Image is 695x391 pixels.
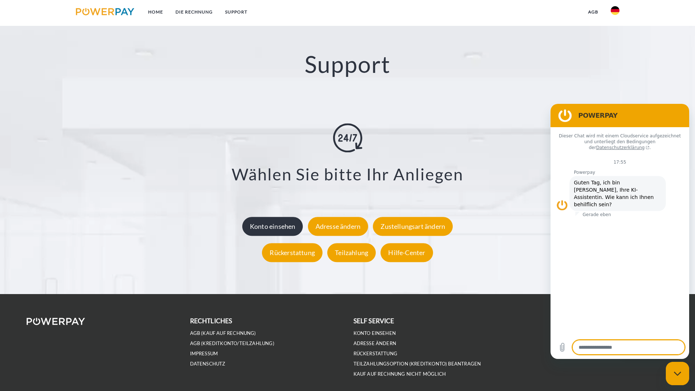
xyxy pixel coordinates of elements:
div: Hilfe-Center [381,243,433,262]
a: DIE RECHNUNG [169,5,219,19]
a: Teilzahlung [325,249,378,257]
h2: Support [35,50,660,79]
a: Teilzahlungsoption (KREDITKONTO) beantragen [354,361,481,367]
a: Konto einsehen [354,330,396,336]
a: agb [582,5,605,19]
img: logo-powerpay-white.svg [27,318,85,325]
a: Rückerstattung [354,351,398,357]
div: Konto einsehen [242,217,303,236]
b: rechtliches [190,317,232,325]
a: IMPRESSUM [190,351,218,357]
img: de [611,6,619,15]
b: self service [354,317,394,325]
a: Konto einsehen [240,223,305,231]
img: online-shopping.svg [333,123,362,152]
div: Rückerstattung [262,243,323,262]
a: Home [142,5,169,19]
a: Hilfe-Center [379,249,435,257]
a: Rückerstattung [260,249,324,257]
a: Adresse ändern [306,223,370,231]
a: DATENSCHUTZ [190,361,225,367]
img: logo-powerpay.svg [76,8,135,15]
a: AGB (Kreditkonto/Teilzahlung) [190,340,274,347]
iframe: Schaltfläche zum Öffnen des Messaging-Fensters; Konversation läuft [666,362,689,385]
div: Adresse ändern [308,217,368,236]
div: Zustellungsart ändern [373,217,453,236]
a: SUPPORT [219,5,254,19]
div: Teilzahlung [327,243,376,262]
a: Adresse ändern [354,340,397,347]
a: Kauf auf Rechnung nicht möglich [354,371,446,377]
iframe: Messaging-Fenster [551,104,689,359]
a: Zustellungsart ändern [371,223,455,231]
a: AGB (Kauf auf Rechnung) [190,330,256,336]
h3: Wählen Sie bitte Ihr Anliegen [44,164,651,184]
